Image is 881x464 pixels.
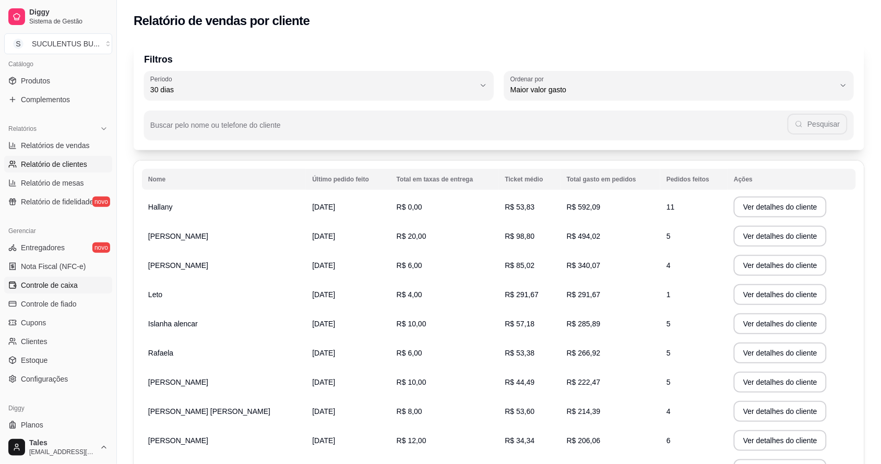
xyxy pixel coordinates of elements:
[4,223,112,239] div: Gerenciar
[734,226,827,247] button: Ver detalhes do cliente
[312,436,335,445] span: [DATE]
[397,320,426,328] span: R$ 10,00
[4,296,112,312] a: Controle de fiado
[734,313,827,334] button: Ver detalhes do cliente
[4,137,112,154] a: Relatórios de vendas
[4,156,112,173] a: Relatório de clientes
[4,4,112,29] a: DiggySistema de Gestão
[144,52,854,67] p: Filtros
[4,239,112,256] a: Entregadoresnovo
[148,290,162,299] span: Leto
[567,203,601,211] span: R$ 592,09
[150,84,475,95] span: 30 dias
[312,203,335,211] span: [DATE]
[505,349,535,357] span: R$ 53,38
[567,349,601,357] span: R$ 266,92
[734,401,827,422] button: Ver detalhes do cliente
[734,343,827,363] button: Ver detalhes do cliente
[666,261,671,270] span: 4
[505,436,535,445] span: R$ 34,34
[666,290,671,299] span: 1
[4,417,112,433] a: Planos
[8,125,37,133] span: Relatórios
[21,336,47,347] span: Clientes
[505,320,535,328] span: R$ 57,18
[666,232,671,240] span: 5
[499,169,561,190] th: Ticket médio
[312,349,335,357] span: [DATE]
[390,169,499,190] th: Total em taxas de entrega
[4,314,112,331] a: Cupons
[21,242,65,253] span: Entregadores
[4,333,112,350] a: Clientes
[734,255,827,276] button: Ver detalhes do cliente
[21,261,86,272] span: Nota Fiscal (NFC-e)
[4,352,112,369] a: Estoque
[21,197,93,207] span: Relatório de fidelidade
[666,436,671,445] span: 6
[397,261,422,270] span: R$ 6,00
[148,378,208,386] span: [PERSON_NAME]
[4,258,112,275] a: Nota Fiscal (NFC-e)
[567,290,601,299] span: R$ 291,67
[21,374,68,384] span: Configurações
[567,436,601,445] span: R$ 206,06
[21,140,90,151] span: Relatórios de vendas
[32,39,100,49] div: SUCULENTUS BU ...
[21,94,70,105] span: Complementos
[397,349,422,357] span: R$ 6,00
[21,178,84,188] span: Relatório de mesas
[148,436,208,445] span: [PERSON_NAME]
[505,290,539,299] span: R$ 291,67
[29,448,96,456] span: [EMAIL_ADDRESS][DOMAIN_NAME]
[4,91,112,108] a: Complementos
[567,378,601,386] span: R$ 222,47
[4,400,112,417] div: Diggy
[312,290,335,299] span: [DATE]
[734,430,827,451] button: Ver detalhes do cliente
[397,290,422,299] span: R$ 4,00
[734,197,827,217] button: Ver detalhes do cliente
[734,284,827,305] button: Ver detalhes do cliente
[397,232,426,240] span: R$ 20,00
[4,72,112,89] a: Produtos
[29,17,108,26] span: Sistema de Gestão
[734,372,827,393] button: Ver detalhes do cliente
[21,420,43,430] span: Planos
[505,378,535,386] span: R$ 44,49
[4,435,112,460] button: Tales[EMAIL_ADDRESS][DOMAIN_NAME]
[144,71,494,100] button: Período30 dias
[148,232,208,240] span: [PERSON_NAME]
[567,261,601,270] span: R$ 340,07
[306,169,390,190] th: Último pedido feito
[567,320,601,328] span: R$ 285,89
[21,280,78,290] span: Controle de caixa
[21,76,50,86] span: Produtos
[505,232,535,240] span: R$ 98,80
[21,159,87,169] span: Relatório de clientes
[148,320,198,328] span: Islanha alencar
[728,169,856,190] th: Ações
[397,436,426,445] span: R$ 12,00
[666,203,675,211] span: 11
[312,378,335,386] span: [DATE]
[567,232,601,240] span: R$ 494,02
[148,349,173,357] span: Rafaela
[666,407,671,416] span: 4
[4,33,112,54] button: Select a team
[150,75,175,83] label: Período
[666,320,671,328] span: 5
[504,71,854,100] button: Ordenar porMaior valor gasto
[21,355,47,365] span: Estoque
[312,232,335,240] span: [DATE]
[505,203,535,211] span: R$ 53,83
[666,349,671,357] span: 5
[150,124,788,135] input: Buscar pelo nome ou telefone do cliente
[397,203,422,211] span: R$ 0,00
[561,169,660,190] th: Total gasto em pedidos
[505,261,535,270] span: R$ 85,02
[148,407,270,416] span: [PERSON_NAME] [PERSON_NAME]
[21,299,77,309] span: Controle de fiado
[660,169,728,190] th: Pedidos feitos
[4,56,112,72] div: Catálogo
